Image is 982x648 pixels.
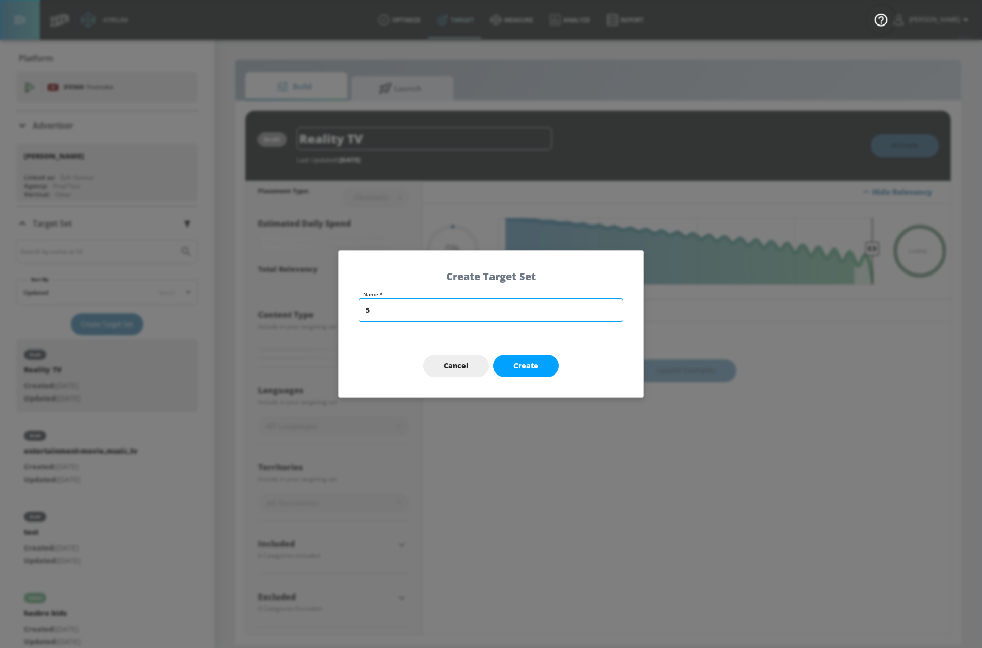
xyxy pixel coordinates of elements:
button: Create [493,355,559,378]
button: Open Resource Center [867,5,895,34]
span: Cancel [444,360,469,372]
button: Cancel [423,355,489,378]
label: Name * [363,292,623,297]
span: Create [513,360,538,372]
h5: Create Target Set [359,271,623,282]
